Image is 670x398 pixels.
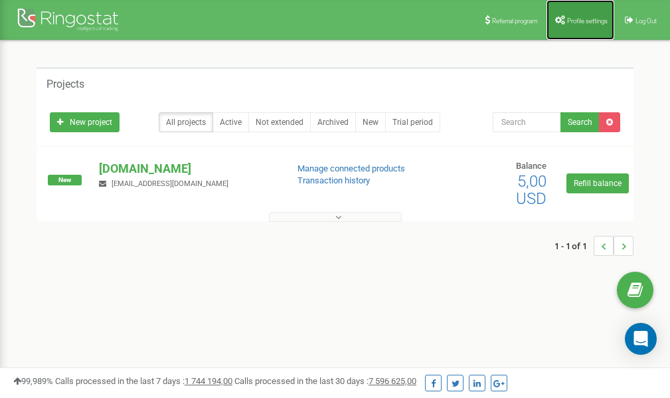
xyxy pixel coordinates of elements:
[55,376,232,386] span: Calls processed in the last 7 days :
[212,112,249,132] a: Active
[297,163,405,173] a: Manage connected products
[13,376,53,386] span: 99,989%
[48,175,82,185] span: New
[310,112,356,132] a: Archived
[248,112,311,132] a: Not extended
[369,376,416,386] u: 7 596 625,00
[297,175,370,185] a: Transaction history
[493,112,561,132] input: Search
[159,112,213,132] a: All projects
[554,236,594,256] span: 1 - 1 of 1
[516,161,546,171] span: Balance
[625,323,657,355] div: Open Intercom Messenger
[385,112,440,132] a: Trial period
[567,17,608,25] span: Profile settings
[516,172,546,208] span: 5,00 USD
[554,223,633,269] nav: ...
[635,17,657,25] span: Log Out
[46,78,84,90] h5: Projects
[185,376,232,386] u: 1 744 194,00
[560,112,600,132] button: Search
[355,112,386,132] a: New
[492,17,538,25] span: Referral program
[566,173,629,193] a: Refill balance
[99,160,276,177] p: [DOMAIN_NAME]
[112,179,228,188] span: [EMAIL_ADDRESS][DOMAIN_NAME]
[234,376,416,386] span: Calls processed in the last 30 days :
[50,112,120,132] a: New project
